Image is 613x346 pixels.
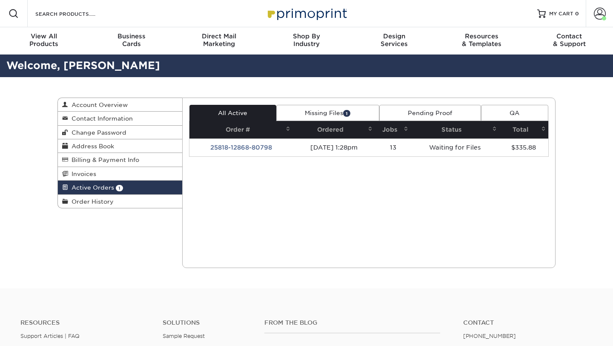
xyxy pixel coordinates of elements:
[175,32,263,40] span: Direct Mail
[263,27,350,55] a: Shop ByIndustry
[175,32,263,48] div: Marketing
[58,98,182,112] a: Account Overview
[293,121,375,138] th: Ordered
[411,121,499,138] th: Status
[68,198,114,205] span: Order History
[499,138,548,156] td: $335.88
[88,32,175,40] span: Business
[525,32,613,40] span: Contact
[549,10,573,17] span: MY CART
[375,138,411,156] td: 13
[525,32,613,48] div: & Support
[263,32,350,40] span: Shop By
[379,105,481,121] a: Pending Proof
[463,333,516,339] a: [PHONE_NUMBER]
[68,115,133,122] span: Contact Information
[163,333,205,339] a: Sample Request
[575,11,579,17] span: 0
[68,101,128,108] span: Account Overview
[20,333,80,339] a: Support Articles | FAQ
[343,110,350,116] span: 1
[263,32,350,48] div: Industry
[276,105,379,121] a: Missing Files1
[375,121,411,138] th: Jobs
[189,138,293,156] td: 25818-12868-80798
[58,153,182,167] a: Billing & Payment Info
[525,27,613,55] a: Contact& Support
[88,32,175,48] div: Cards
[463,319,593,326] a: Contact
[175,27,263,55] a: Direct MailMarketing
[499,121,548,138] th: Total
[58,139,182,153] a: Address Book
[58,195,182,208] a: Order History
[116,185,123,191] span: 1
[68,170,96,177] span: Invoices
[58,126,182,139] a: Change Password
[88,27,175,55] a: BusinessCards
[68,184,114,191] span: Active Orders
[189,105,276,121] a: All Active
[20,319,150,326] h4: Resources
[58,181,182,194] a: Active Orders 1
[438,32,526,40] span: Resources
[163,319,252,326] h4: Solutions
[293,138,375,156] td: [DATE] 1:28pm
[264,319,441,326] h4: From the Blog
[350,27,438,55] a: DesignServices
[189,121,293,138] th: Order #
[58,167,182,181] a: Invoices
[58,112,182,125] a: Contact Information
[34,9,117,19] input: SEARCH PRODUCTS.....
[481,105,548,121] a: QA
[438,32,526,48] div: & Templates
[68,129,126,136] span: Change Password
[264,4,349,23] img: Primoprint
[68,143,114,150] span: Address Book
[68,156,139,163] span: Billing & Payment Info
[350,32,438,48] div: Services
[350,32,438,40] span: Design
[411,138,499,156] td: Waiting for Files
[438,27,526,55] a: Resources& Templates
